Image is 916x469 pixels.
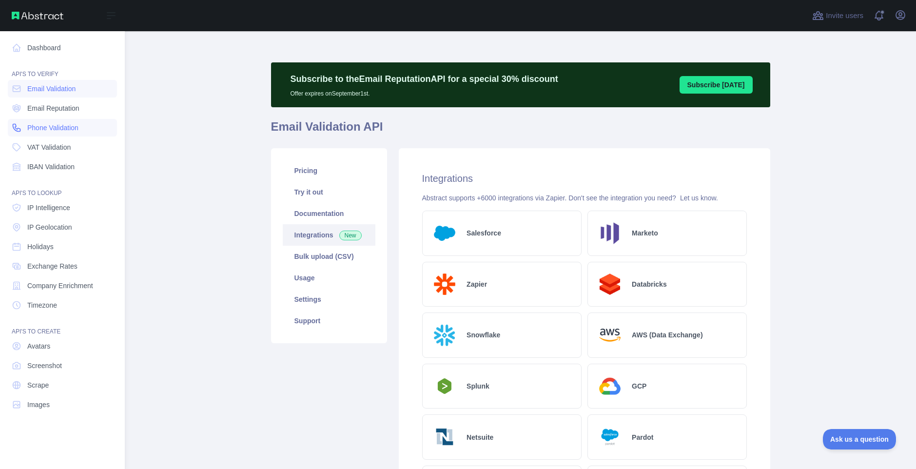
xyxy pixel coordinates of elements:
[8,138,117,156] a: VAT Validation
[27,123,78,133] span: Phone Validation
[430,321,459,350] img: Logo
[291,86,558,98] p: Offer expires on September 1st.
[27,142,71,152] span: VAT Validation
[8,396,117,413] a: Images
[8,158,117,176] a: IBAN Validation
[596,423,624,451] img: Logo
[283,203,375,224] a: Documentation
[8,218,117,236] a: IP Geolocation
[8,277,117,294] a: Company Enrichment
[283,181,375,203] a: Try it out
[632,330,702,340] h2: AWS (Data Exchange)
[27,162,75,172] span: IBAN Validation
[632,432,653,442] h2: Pardot
[27,341,50,351] span: Avatars
[680,76,753,94] button: Subscribe [DATE]
[430,423,459,451] img: Logo
[8,238,117,255] a: Holidays
[467,381,489,391] h2: Splunk
[8,80,117,98] a: Email Validation
[632,228,658,238] h2: Marketo
[422,193,747,203] div: Abstract supports +6000 integrations via Zapier. Don't see the integration you need?
[283,246,375,267] a: Bulk upload (CSV)
[467,228,501,238] h2: Salesforce
[283,267,375,289] a: Usage
[8,357,117,374] a: Screenshot
[27,203,70,213] span: IP Intelligence
[467,432,493,442] h2: Netsuite
[27,400,50,410] span: Images
[339,231,362,240] span: New
[596,219,624,248] img: Logo
[596,270,624,299] img: Logo
[422,172,747,185] h2: Integrations
[632,381,646,391] h2: GCP
[27,281,93,291] span: Company Enrichment
[810,8,865,23] button: Invite users
[826,10,863,21] span: Invite users
[8,39,117,57] a: Dashboard
[27,84,76,94] span: Email Validation
[8,376,117,394] a: Scrape
[8,316,117,335] div: API'S TO CREATE
[823,429,897,449] iframe: Toggle Customer Support
[12,12,63,20] img: Abstract API
[291,72,558,86] p: Subscribe to the Email Reputation API for a special 30 % discount
[27,242,54,252] span: Holidays
[27,361,62,371] span: Screenshot
[27,380,49,390] span: Scrape
[596,372,624,401] img: Logo
[8,99,117,117] a: Email Reputation
[8,257,117,275] a: Exchange Rates
[27,261,78,271] span: Exchange Rates
[8,296,117,314] a: Timezone
[27,300,57,310] span: Timezone
[467,330,500,340] h2: Snowflake
[680,194,718,202] a: Let us know.
[430,375,459,397] img: Logo
[27,103,79,113] span: Email Reputation
[430,219,459,248] img: Logo
[27,222,72,232] span: IP Geolocation
[8,337,117,355] a: Avatars
[283,310,375,332] a: Support
[596,321,624,350] img: Logo
[283,289,375,310] a: Settings
[283,224,375,246] a: Integrations New
[271,119,770,142] h1: Email Validation API
[8,177,117,197] div: API'S TO LOOKUP
[430,270,459,299] img: Logo
[632,279,667,289] h2: Databricks
[8,119,117,137] a: Phone Validation
[8,199,117,216] a: IP Intelligence
[467,279,487,289] h2: Zapier
[8,59,117,78] div: API'S TO VERIFY
[283,160,375,181] a: Pricing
